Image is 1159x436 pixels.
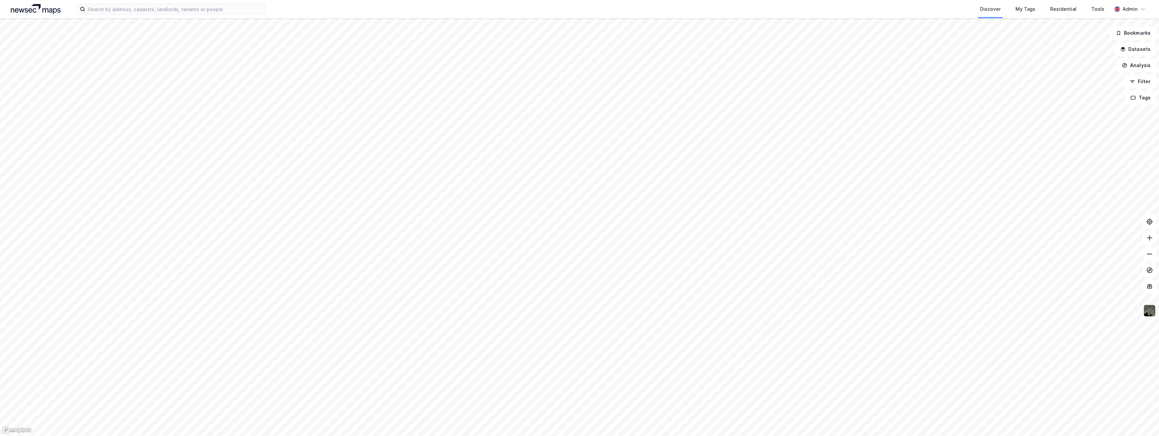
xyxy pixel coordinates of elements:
img: logo.a4113a55bc3d86da70a041830d287a7e.svg [11,4,61,14]
img: 9k= [1143,304,1156,317]
button: Datasets [1115,42,1156,56]
div: My Tags [1015,5,1035,13]
button: Analysis [1116,59,1156,72]
div: Admin [1123,5,1137,13]
button: Bookmarks [1110,26,1156,40]
a: Mapbox homepage [2,426,32,434]
input: Search by address, cadastre, landlords, tenants or people [85,4,265,14]
button: Filter [1124,75,1156,88]
div: Discover [980,5,1001,13]
iframe: Chat Widget [1125,404,1159,436]
div: Tools [1091,5,1104,13]
div: Residential [1050,5,1076,13]
button: Tags [1125,91,1156,104]
div: Widżet czatu [1125,404,1159,436]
